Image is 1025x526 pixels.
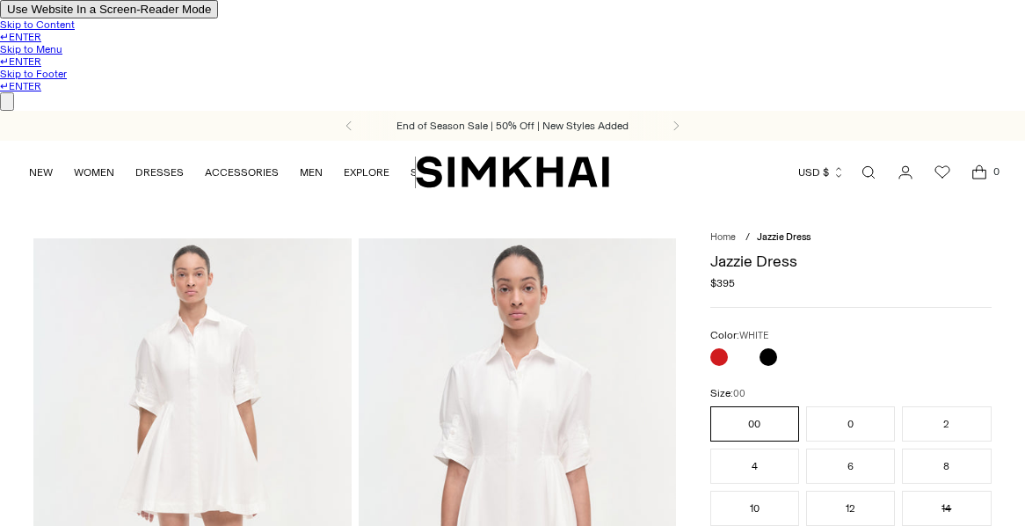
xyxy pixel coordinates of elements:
[205,153,279,192] a: ACCESSORIES
[29,153,53,192] a: NEW
[710,491,799,526] button: 10
[411,153,437,192] a: SALE
[300,153,323,192] a: MEN
[710,449,799,484] button: 4
[135,153,184,192] a: DRESSES
[344,153,389,192] a: EXPLORE
[710,406,799,442] button: 00
[902,491,991,526] button: 14
[851,155,886,190] a: Open search modal
[710,387,745,399] label: Size:
[806,449,895,484] button: 6
[902,406,991,442] button: 2
[710,277,735,289] span: $395
[798,153,845,192] button: USD $
[806,406,895,442] button: 0
[710,231,992,243] nav: breadcrumbs
[710,253,992,269] h1: Jazzie Dress
[710,231,736,243] a: Home
[888,155,923,190] a: Go to the account page
[733,388,745,399] span: 00
[757,231,811,243] span: Jazzie Dress
[416,155,609,189] a: SIMKHAI
[988,164,1004,179] span: 0
[74,153,114,192] a: WOMEN
[745,231,750,243] div: /
[962,155,997,190] a: Open cart modal
[710,329,768,341] label: Color:
[925,155,960,190] a: Wishlist
[902,449,991,484] button: 8
[739,330,768,341] span: WHITE
[806,491,895,526] button: 12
